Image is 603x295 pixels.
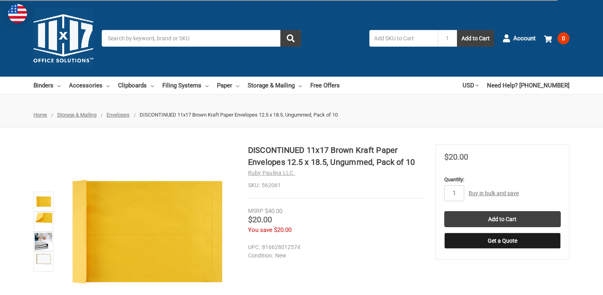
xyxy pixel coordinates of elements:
button: Add to Cart [457,30,494,47]
dd: 816628012574 [248,243,419,251]
dt: UPC: [248,243,260,251]
span: $20.00 [248,215,272,224]
dd: New [248,251,419,260]
img: DISCONTINUED 11x17 Brown Kraft Paper Envelopes 12.5 x 18.5, Ungummed, Pack of 10 [35,213,52,223]
a: Account [503,28,536,49]
div: MSRP [248,207,263,215]
a: Need Help? [PHONE_NUMBER] [487,77,569,94]
h1: DISCONTINUED 11x17 Brown Kraft Paper Envelopes 12.5 x 18.5, Ungummed, Pack of 10 [248,144,422,168]
img: 11x17.com [33,8,93,68]
span: You save [248,226,272,234]
span: 0 [558,32,569,44]
label: Quantity: [444,176,561,184]
img: DISCONTINUED 11x17 Brown Kraft Paper Envelopes 12.5 x 18.5, Ungummed, Pack of 10 [35,233,52,250]
a: Storage & Mailing [248,77,302,94]
button: Get a Quote [444,233,561,249]
a: 0 [544,28,569,49]
iframe: Reseñas de Clientes en Google [537,273,603,295]
a: Free Offers [310,77,340,94]
span: $20.00 [444,152,468,162]
img: DISCONTINUED 11x17 Brown Kraft Paper Envelopes 12.5 x 18.5, Ungummed, Pack of 10 [35,253,52,265]
input: Add to Cart [444,211,561,227]
span: $20.00 [274,226,292,234]
dd: 562061 [248,181,422,190]
dt: SKU: [248,181,260,190]
a: Clipboards [118,77,154,94]
span: DISCONTINUED 11x17 Brown Kraft Paper Envelopes 12.5 x 18.5, Ungummed, Pack of 10 [140,112,338,118]
a: Ruby Paulina LLC. [248,170,295,176]
input: Search by keyword, brand or SKU [102,30,301,47]
a: Storage & Mailing [57,112,97,118]
span: $40.00 [265,208,282,215]
a: Buy in bulk and save [469,190,519,196]
a: Paper [217,77,239,94]
a: Filing Systems [162,77,209,94]
a: USD [463,77,479,94]
a: Envelopes [106,112,130,118]
dt: Condition: [248,251,273,260]
input: Add SKU to Cart [369,30,438,47]
span: Account [513,34,536,43]
a: Accessories [69,77,110,94]
a: Binders [33,77,61,94]
a: Home [33,112,47,118]
img: 11x17 Brown Kraft Paper Envelopes 12.5 x 18.5, Ungummed, Pack of 10 [35,193,52,210]
img: duty and tax information for United States [8,4,27,23]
